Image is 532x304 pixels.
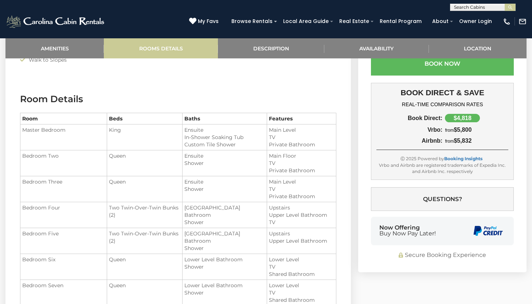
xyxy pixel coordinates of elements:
[20,202,107,228] td: Bedroom Four
[184,141,265,148] li: Custom Tile Shower
[376,155,508,162] div: Ⓒ 2025 Powered by
[184,152,265,159] li: Ensuite
[20,113,107,124] th: Room
[269,289,334,296] li: TV
[20,176,107,202] td: Bedroom Three
[184,245,265,252] li: Shower
[228,16,276,27] a: Browse Rentals
[184,134,265,141] li: In-Shower Soaking Tub
[376,162,508,174] div: Vrbo and Airbnb are registered trademarks of Expedia Inc. and Airbnb Inc. respectively
[5,38,104,58] a: Amenities
[371,52,514,76] button: Book Now
[269,178,334,185] li: Main Level
[445,128,454,133] span: from
[379,231,436,236] span: Buy Now Pay Later!
[376,88,508,97] h3: BOOK DIRECT & SAVE
[269,230,334,237] li: Upstairs
[519,18,527,26] img: mail-regular-white.png
[183,113,267,124] th: Baths
[279,16,332,27] a: Local Area Guide
[20,228,107,254] td: Bedroom Five
[269,204,334,211] li: Upstairs
[269,270,334,278] li: Shared Bathroom
[189,18,220,26] a: My Favs
[269,219,334,226] li: TV
[109,256,126,263] span: Queen
[218,38,324,58] a: Description
[5,14,106,29] img: White-1-2.png
[269,296,334,304] li: Shared Bathroom
[269,159,334,167] li: TV
[20,254,107,280] td: Bedroom Six
[109,230,179,244] span: Two Twin-Over-Twin Bunks (2)
[429,38,527,58] a: Location
[20,124,107,150] td: Master Bedroom
[269,126,334,134] li: Main Level
[371,251,514,259] div: Secure Booking Experience
[442,138,508,144] div: $5,832
[269,193,334,200] li: Private Bathroom
[269,152,334,159] li: Main Floor
[20,150,107,176] td: Bedroom Two
[198,18,219,25] span: My Favs
[184,178,265,185] li: Ensuite
[104,38,218,58] a: Rooms Details
[376,115,442,122] div: Book Direct:
[269,141,334,148] li: Private Bathroom
[269,167,334,174] li: Private Bathroom
[184,159,265,167] li: Shower
[107,113,183,124] th: Beds
[184,256,265,263] li: Lower Level Bathroom
[269,263,334,270] li: TV
[267,113,336,124] th: Features
[269,256,334,263] li: Lower Level
[184,289,265,296] li: Shower
[376,16,425,27] a: Rental Program
[184,263,265,270] li: Shower
[371,187,514,211] button: Questions?
[444,156,482,161] a: Booking Insights
[109,204,179,218] span: Two Twin-Over-Twin Bunks (2)
[184,282,265,289] li: Lower Level Bathroom
[269,237,334,245] li: Upper Level Bathroom
[184,219,265,226] li: Shower
[379,225,436,236] div: Now Offering
[15,56,124,64] div: Walk to Slopes
[376,138,442,144] div: Airbnb:
[455,16,496,27] a: Owner Login
[503,18,511,26] img: phone-regular-white.png
[429,16,452,27] a: About
[269,185,334,193] li: TV
[109,127,121,133] span: King
[269,211,334,219] li: Upper Level Bathroom
[184,126,265,134] li: Ensuite
[269,282,334,289] li: Lower Level
[184,204,265,219] li: [GEOGRAPHIC_DATA] Bathroom
[376,101,508,107] h4: REAL-TIME COMPARISON RATES
[109,282,126,289] span: Queen
[324,38,429,58] a: Availability
[442,127,508,133] div: $5,800
[109,178,126,185] span: Queen
[184,230,265,245] li: [GEOGRAPHIC_DATA] Bathroom
[20,93,336,105] h3: Room Details
[184,185,265,193] li: Shower
[445,139,454,144] span: from
[445,114,480,122] div: $4,818
[109,153,126,159] span: Queen
[269,134,334,141] li: TV
[336,16,373,27] a: Real Estate
[376,127,442,133] div: Vrbo:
